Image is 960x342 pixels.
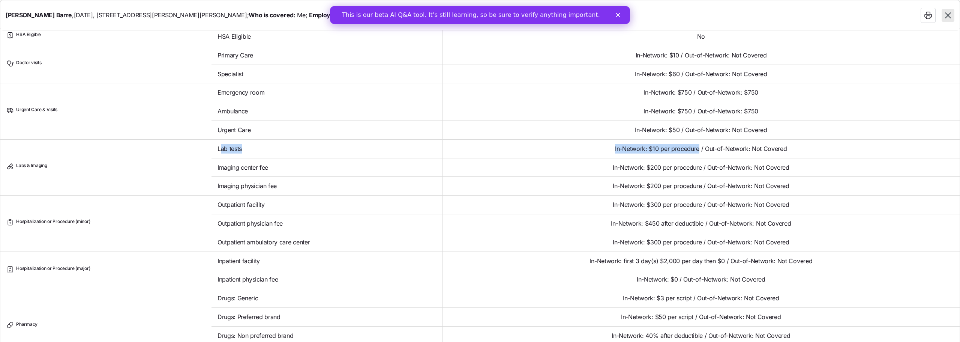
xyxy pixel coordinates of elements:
span: In-Network: $300 per procedure / Out-of-Network: Not Covered [613,200,789,209]
span: Urgent Care [217,125,250,135]
span: In-Network: $50 per script / Out-of-Network: Not Covered [621,312,781,322]
span: , [DATE] , [STREET_ADDRESS][PERSON_NAME][PERSON_NAME] ; Me ; up to $856 [6,11,405,20]
span: HSA Eligible [217,32,251,41]
button: Close plan comparison table [942,9,954,22]
span: Drugs: Preferred brand [217,312,280,322]
span: Urgent Care & Visits [16,107,57,116]
span: In-Network: $10 / Out-of-Network: Not Covered [636,51,767,60]
span: In-Network: $0 / Out-of-Network: Not Covered [637,275,765,284]
span: Outpatient ambulatory care center [217,238,310,247]
span: Imaging center fee [217,163,268,172]
span: No [697,32,705,41]
b: Employer contribution: [309,11,374,19]
b: [PERSON_NAME] Barre [6,11,72,19]
span: In-Network: $200 per procedure / Out-of-Network: Not Covered [613,181,789,191]
span: Drugs: Generic [217,294,258,303]
span: Inpatient physician fee [217,275,278,284]
span: Drugs: Non preferred brand [217,331,294,340]
span: In-Network: 40% after deductible / Out-of-Network: Not Covered [612,331,790,340]
span: Outpatient physician fee [217,219,283,228]
span: Pharmacy [16,321,37,331]
span: Imaging physician fee [217,181,277,191]
span: Primary Care [217,51,253,60]
span: In-Network: $450 after deductible / Out-of-Network: Not Covered [611,219,791,228]
span: In-Network: $750 / Out-of-Network: $750 [644,107,759,116]
span: In-Network: $10 per procedure / Out-of-Network: Not Covered [615,144,787,154]
span: Labs & Imaging [16,163,47,172]
span: Specialist [217,69,243,79]
span: In-Network: $50 / Out-of-Network: Not Covered [635,125,767,135]
span: Ambulance [217,107,248,116]
span: In-Network: $750 / Out-of-Network: $750 [644,88,759,97]
span: Lab tests [217,144,242,154]
span: Emergency room [217,88,265,97]
iframe: Intercom live chat banner [330,6,630,24]
span: In-Network: $3 per script / Out-of-Network: Not Covered [623,294,779,303]
span: Doctor visits [16,60,42,69]
span: In-Network: $300 per procedure / Out-of-Network: Not Covered [613,238,789,247]
span: HSA Eligible [16,32,41,41]
span: In-Network: $60 / Out-of-Network: Not Covered [635,69,767,79]
span: Hospitalization or Procedure (major) [16,265,90,275]
span: Hospitalization or Procedure (minor) [16,218,90,228]
span: Outpatient facility [217,200,265,209]
b: Who is covered: [249,11,295,19]
span: In-Network: first 3 day(s) $2,000 per day then $0 / Out-of-Network: Not Covered [590,256,813,266]
span: In-Network: $200 per procedure / Out-of-Network: Not Covered [613,163,789,172]
span: Inpatient facility [217,256,260,266]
